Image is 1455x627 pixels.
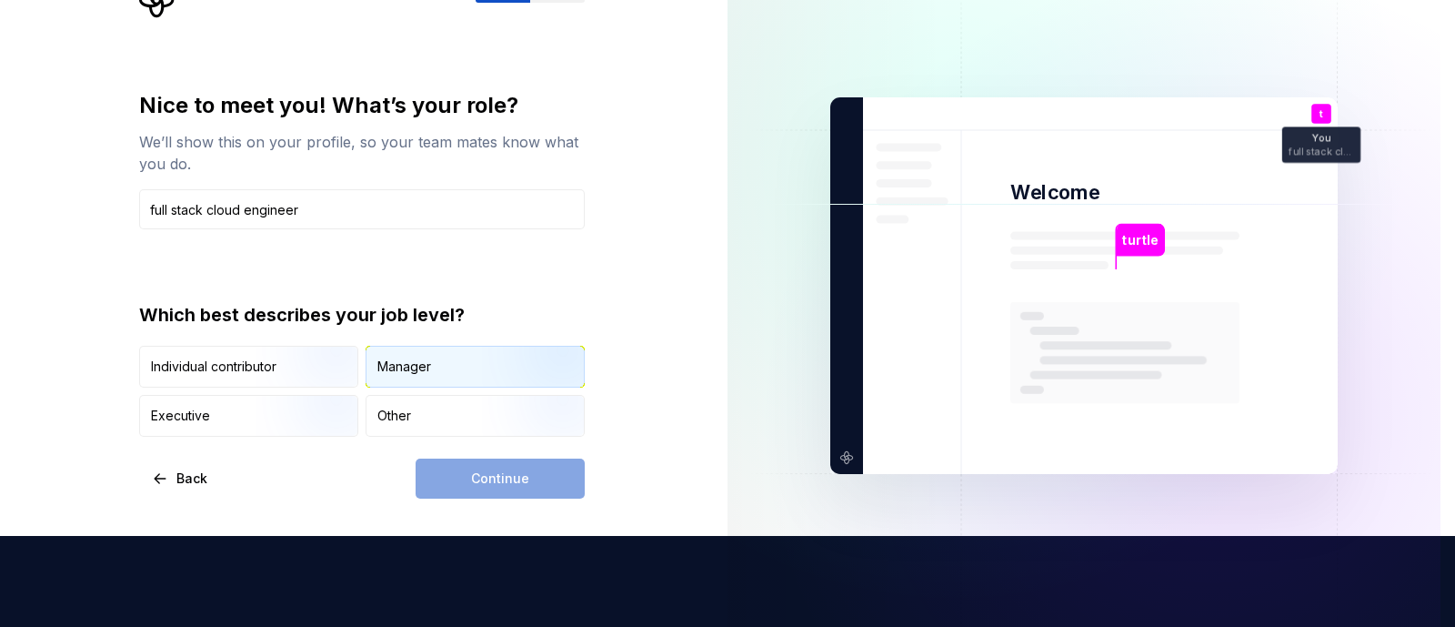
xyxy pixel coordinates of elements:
p: Welcome [1010,179,1099,206]
p: turtle [1121,230,1159,250]
div: Other [377,407,411,425]
p: t [1320,109,1323,119]
div: We’ll show this on your profile, so your team mates know what you do. [139,131,585,175]
button: Back [139,459,223,499]
p: You [1312,134,1330,144]
div: Executive [151,407,210,425]
div: Nice to meet you! What’s your role? [139,91,585,120]
span: Back [176,470,207,488]
div: Which best describes your job level? [139,302,585,328]
div: Manager [377,358,431,376]
div: Individual contributor [151,358,276,376]
input: Job title [139,189,585,229]
p: full stack cloud engineer [1289,147,1354,157]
